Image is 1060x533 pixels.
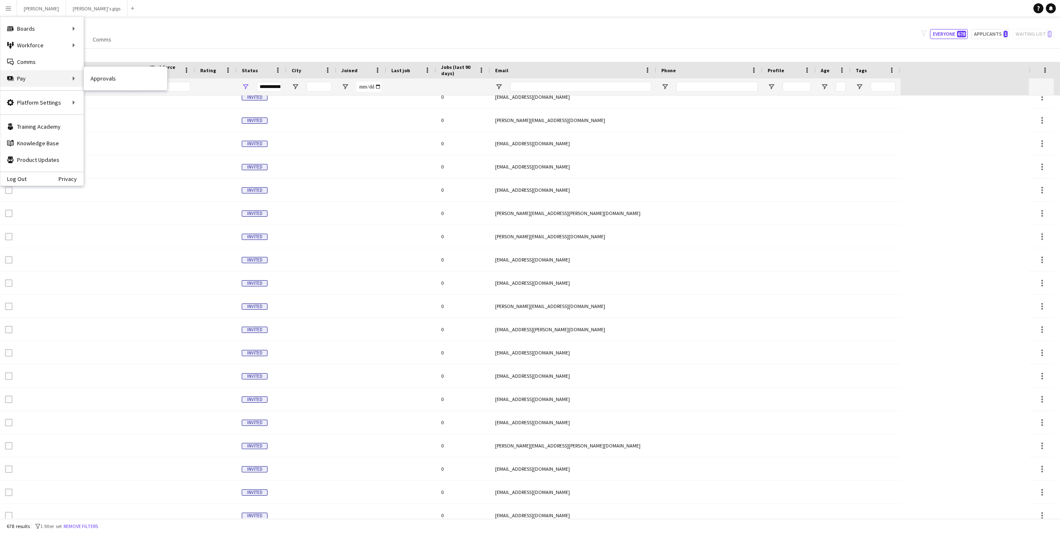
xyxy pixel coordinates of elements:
div: 0 [436,86,490,108]
div: 0 [436,178,490,201]
div: [EMAIL_ADDRESS][DOMAIN_NAME] [490,341,656,364]
div: 0 [436,318,490,341]
div: 0 [436,109,490,132]
div: 0 [436,504,490,527]
input: Row Selection is disabled for this row (unchecked) [5,465,12,473]
div: Boards [0,20,83,37]
input: Row Selection is disabled for this row (unchecked) [5,210,12,217]
div: Platform Settings [0,94,83,111]
button: Open Filter Menu [661,83,669,90]
a: Product Updates [0,152,83,168]
div: [EMAIL_ADDRESS][DOMAIN_NAME] [490,504,656,527]
span: Invited [242,210,267,217]
div: [PERSON_NAME][EMAIL_ADDRESS][DOMAIN_NAME] [490,225,656,248]
span: Invited [242,164,267,170]
div: [EMAIL_ADDRESS][DOMAIN_NAME] [490,364,656,387]
a: Privacy [59,176,83,182]
input: Row Selection is disabled for this row (unchecked) [5,326,12,333]
span: Invited [242,513,267,519]
input: Age Filter Input [836,82,846,92]
button: [PERSON_NAME] [17,0,66,17]
input: Workforce ID Filter Input [165,82,190,92]
span: Joined [341,67,358,73]
span: Invited [242,373,267,379]
span: Invited [242,466,267,472]
input: Row Selection is disabled for this row (unchecked) [5,303,12,310]
input: Row Selection is disabled for this row (unchecked) [5,256,12,264]
div: 0 [436,202,490,225]
input: Row Selection is disabled for this row (unchecked) [5,372,12,380]
input: Row Selection is disabled for this row (unchecked) [5,233,12,240]
button: Open Filter Menu [768,83,775,90]
a: Comms [89,34,115,45]
input: Row Selection is disabled for this row (unchecked) [5,186,12,194]
button: Open Filter Menu [856,83,863,90]
div: 0 [436,411,490,434]
div: [EMAIL_ADDRESS][DOMAIN_NAME] [490,411,656,434]
div: [EMAIL_ADDRESS][DOMAIN_NAME] [490,457,656,480]
div: [EMAIL_ADDRESS][DOMAIN_NAME] [490,178,656,201]
a: Comms [0,54,83,70]
div: [EMAIL_ADDRESS][DOMAIN_NAME] [490,155,656,178]
span: Invited [242,396,267,403]
button: Everyone678 [930,29,968,39]
span: Status [242,67,258,73]
div: [PERSON_NAME][EMAIL_ADDRESS][PERSON_NAME][DOMAIN_NAME] [490,202,656,225]
div: [EMAIL_ADDRESS][DOMAIN_NAME] [490,86,656,108]
div: [EMAIL_ADDRESS][DOMAIN_NAME] [490,388,656,411]
input: Row Selection is disabled for this row (unchecked) [5,396,12,403]
a: Approvals [84,70,167,87]
span: 1 filter set [40,523,62,529]
div: 0 [436,457,490,480]
div: 0 [436,271,490,294]
span: Phone [661,67,676,73]
input: Profile Filter Input [783,82,811,92]
a: Training Academy [0,118,83,135]
span: 1 [1004,31,1008,37]
button: Applicants1 [971,29,1009,39]
div: 0 [436,341,490,364]
div: [EMAIL_ADDRESS][DOMAIN_NAME] [490,132,656,155]
span: Invited [242,303,267,310]
input: Row Selection is disabled for this row (unchecked) [5,442,12,450]
span: Comms [93,36,111,43]
input: Row Selection is disabled for this row (unchecked) [5,419,12,426]
span: Workforce ID [150,64,180,76]
button: Open Filter Menu [242,83,249,90]
button: [PERSON_NAME]'s gigs [66,0,128,17]
a: Log Out [0,176,27,182]
span: Rating [200,67,216,73]
input: Row Selection is disabled for this row (unchecked) [5,279,12,287]
span: Email [495,67,508,73]
span: Invited [242,489,267,496]
span: Invited [242,257,267,263]
a: Knowledge Base [0,135,83,152]
input: Row Selection is disabled for this row (unchecked) [5,512,12,519]
span: Profile [768,67,784,73]
span: Invited [242,443,267,449]
button: Open Filter Menu [292,83,299,90]
div: 0 [436,434,490,457]
div: 0 [436,155,490,178]
span: Invited [242,280,267,286]
span: Invited [242,141,267,147]
span: Tags [856,67,867,73]
div: [EMAIL_ADDRESS][DOMAIN_NAME] [490,271,656,294]
span: Jobs (last 90 days) [441,64,475,76]
span: 678 [957,31,966,37]
input: Row Selection is disabled for this row (unchecked) [5,489,12,496]
div: [EMAIL_ADDRESS][DOMAIN_NAME] [490,248,656,271]
input: Tags Filter Input [871,82,896,92]
input: Phone Filter Input [676,82,758,92]
span: Invited [242,350,267,356]
div: [PERSON_NAME][EMAIL_ADDRESS][PERSON_NAME][DOMAIN_NAME] [490,434,656,457]
div: Workforce [0,37,83,54]
span: City [292,67,301,73]
div: 0 [436,248,490,271]
span: Age [821,67,829,73]
button: Open Filter Menu [821,83,828,90]
span: Invited [242,234,267,240]
span: Invited [242,327,267,333]
div: 0 [436,388,490,411]
span: Invited [242,420,267,426]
